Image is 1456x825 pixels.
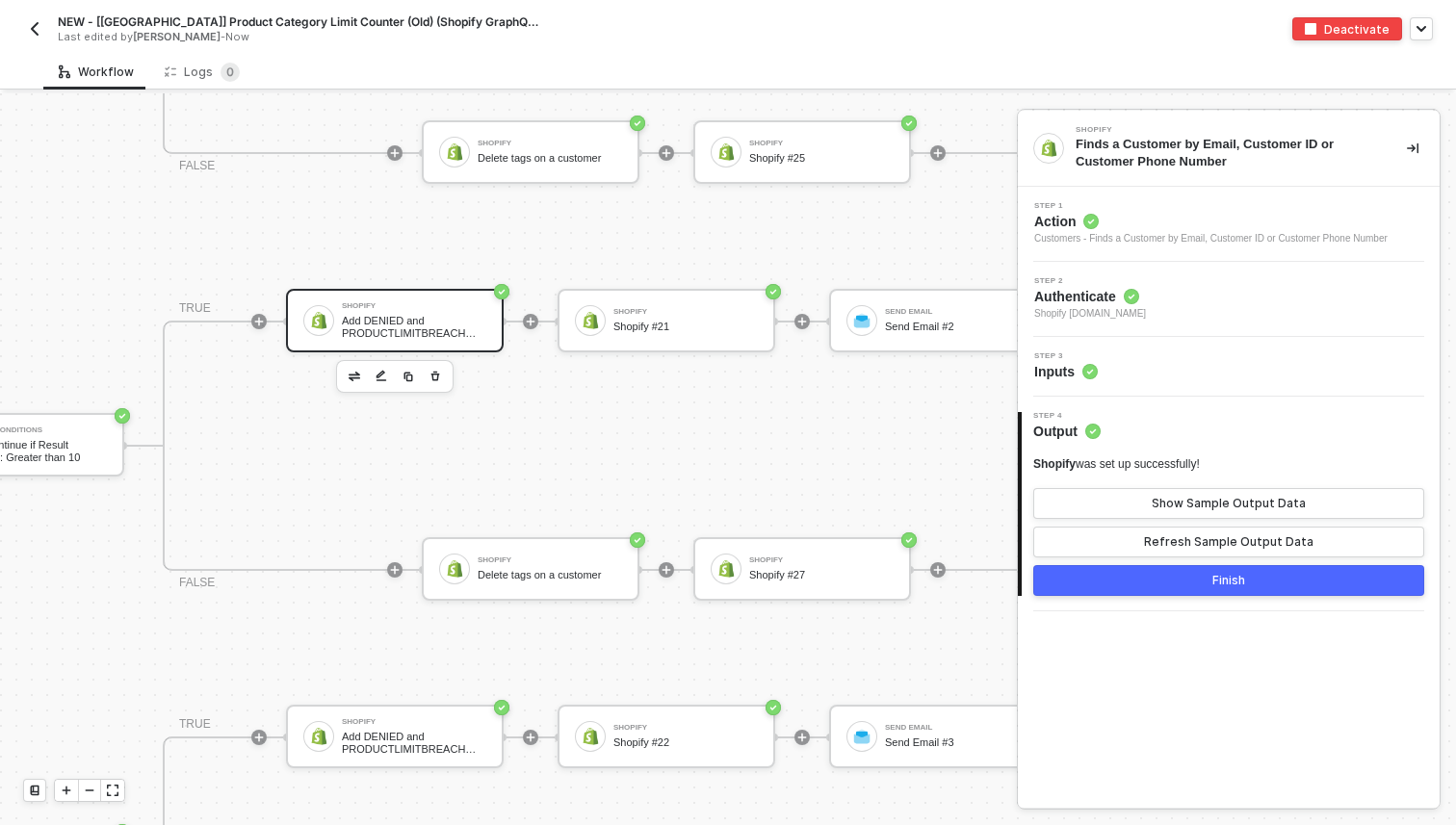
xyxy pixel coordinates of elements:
div: Shopify [342,718,486,726]
span: Step 4 [1033,412,1101,420]
span: icon-success-page [901,116,917,131]
div: Step 2Authenticate Shopify [DOMAIN_NAME] [1018,277,1440,322]
span: icon-minus [84,785,95,796]
div: Finish [1212,573,1245,588]
img: integration-icon [1040,140,1057,157]
button: edit-cred [370,365,393,388]
span: [PERSON_NAME] [133,30,221,43]
button: Finish [1033,565,1424,596]
span: icon-play [932,564,944,576]
span: icon-success-page [115,408,130,424]
span: icon-play [796,732,808,743]
img: icon [310,728,327,745]
img: icon [717,143,735,161]
div: FALSE [179,157,215,175]
div: Shopify #25 [749,152,894,165]
span: icon-success-page [766,700,781,715]
span: icon-play [525,732,536,743]
img: edit-cred [376,370,387,383]
span: icon-play [661,564,672,576]
button: edit-cred [343,365,366,388]
div: Finds a Customer by Email, Customer ID or Customer Phone Number [1076,136,1376,170]
button: deactivateDeactivate [1292,17,1402,40]
span: Shopify [1033,457,1076,471]
span: icon-success-page [494,700,509,715]
img: icon [446,143,463,161]
span: icon-play [253,316,265,327]
span: Shopify [DOMAIN_NAME] [1034,306,1146,322]
div: Shopify #21 [613,321,758,333]
div: Shopify #22 [613,736,758,749]
div: Shopify [478,140,622,147]
button: Refresh Sample Output Data [1033,527,1424,557]
div: Shopify [1076,126,1365,134]
span: icon-success-page [766,284,781,299]
button: copy-block [397,365,420,388]
span: icon-success-page [630,532,645,548]
span: icon-play [661,147,672,159]
div: Send Email [885,724,1029,732]
span: icon-collapse-right [1407,142,1418,154]
div: Shopify [749,140,894,147]
div: Delete tags on a customer [478,152,622,165]
span: Step 2 [1034,277,1146,285]
div: Logs [165,63,240,82]
span: Step 1 [1034,202,1388,210]
img: icon [310,312,327,329]
img: icon [582,728,599,745]
div: Delete tags on a customer [478,569,622,581]
span: Action [1034,212,1388,231]
div: TRUE [179,299,211,318]
img: copy-block [403,371,414,382]
span: Authenticate [1034,287,1146,306]
span: icon-play [525,316,536,327]
div: Add DENIED and PRODUCTLIMITBREACH tags to the order [342,315,486,339]
div: Customers - Finds a Customer by Email, Customer ID or Customer Phone Number [1034,231,1388,246]
div: Deactivate [1324,21,1390,38]
span: NEW - [[GEOGRAPHIC_DATA]] Product Category Limit Counter (Old) (Shopify GraphQL) FY 25.26 [58,13,539,30]
div: Add DENIED and PRODUCTLIMITBREACH tags to the order [342,731,486,755]
div: Shopify #27 [749,569,894,581]
span: Inputs [1034,362,1098,381]
div: Send Email #2 [885,321,1029,333]
img: icon [582,312,599,329]
div: FALSE [179,574,215,592]
div: Shopify [749,556,894,564]
div: Send Email [885,308,1029,316]
img: edit-cred [349,372,360,381]
span: icon-play [61,785,72,796]
div: Step 4Output Shopifywas set up successfully!Show Sample Output DataRefresh Sample Output DataFinish [1018,412,1440,596]
div: Show Sample Output Data [1152,496,1306,511]
img: icon [446,560,463,578]
span: icon-play [932,147,944,159]
div: Shopify [342,302,486,310]
span: icon-play [796,316,808,327]
div: Send Email #3 [885,736,1029,749]
div: Last edited by - Now [58,30,684,44]
img: icon [717,560,735,578]
img: deactivate [1305,23,1316,35]
span: Step 3 [1034,352,1098,360]
span: icon-expand [107,785,118,796]
div: Step 3Inputs [1018,352,1440,381]
div: Refresh Sample Output Data [1144,534,1313,550]
div: Workflow [59,64,134,80]
div: Step 1Action Customers - Finds a Customer by Email, Customer ID or Customer Phone Number [1018,202,1440,246]
img: icon [853,728,871,745]
div: was set up successfully! [1033,456,1200,473]
button: back [23,17,46,40]
div: TRUE [179,715,211,734]
sup: 0 [221,63,240,82]
span: icon-success-page [494,284,509,299]
div: Shopify [613,308,758,316]
span: icon-play [389,147,401,159]
span: Output [1033,422,1101,441]
span: icon-play [389,564,401,576]
span: icon-success-page [901,532,917,548]
img: back [27,21,42,37]
button: Show Sample Output Data [1033,488,1424,519]
div: Shopify [478,556,622,564]
div: Shopify [613,724,758,732]
span: icon-play [253,732,265,743]
img: icon [853,312,871,329]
